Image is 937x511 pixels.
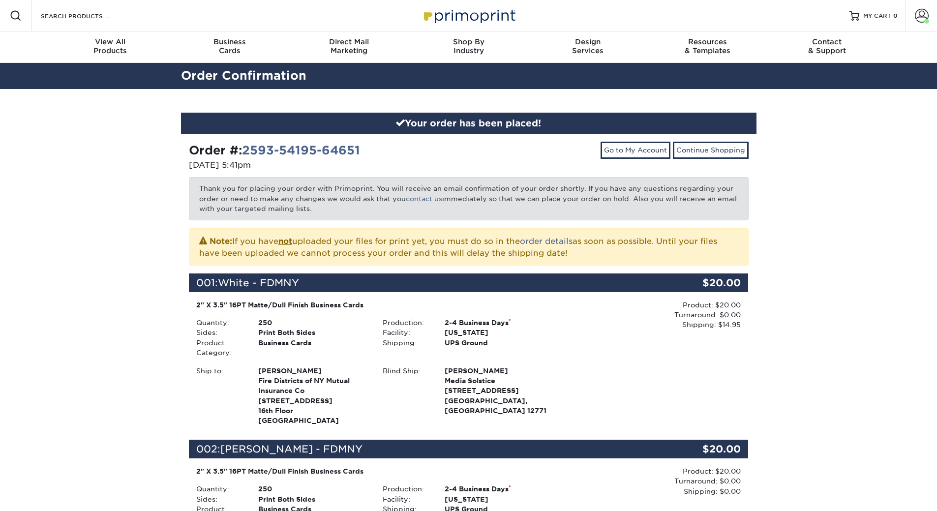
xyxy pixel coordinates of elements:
[437,338,562,348] div: UPS Ground
[196,466,555,476] div: 2" X 3.5" 16PT Matte/Dull Finish Business Cards
[375,328,437,337] div: Facility:
[520,237,573,246] a: order details
[189,366,251,426] div: Ship to:
[409,37,528,46] span: Shop By
[406,195,442,203] a: contact us
[289,37,409,46] span: Direct Mail
[189,484,251,494] div: Quantity:
[189,318,251,328] div: Quantity:
[648,31,767,63] a: Resources& Templates
[251,494,375,504] div: Print Both Sides
[170,37,289,55] div: Cards
[189,440,655,458] div: 002:
[437,494,562,504] div: [US_STATE]
[767,37,887,55] div: & Support
[258,406,368,416] span: 16th Floor
[210,237,232,246] strong: Note:
[220,443,363,455] span: [PERSON_NAME] - FDMNY
[174,67,764,85] h2: Order Confirmation
[189,159,461,171] p: [DATE] 5:41pm
[437,328,562,337] div: [US_STATE]
[189,328,251,337] div: Sides:
[562,300,741,330] div: Product: $20.00 Turnaround: $0.00 Shipping: $14.95
[196,300,555,310] div: 2" X 3.5" 16PT Matte/Dull Finish Business Cards
[601,142,670,158] a: Go to My Account
[278,237,292,246] b: not
[375,338,437,348] div: Shipping:
[409,31,528,63] a: Shop ByIndustry
[258,376,368,396] span: Fire Districts of NY Mutual Insurance Co
[251,318,375,328] div: 250
[375,318,437,328] div: Production:
[51,37,170,55] div: Products
[445,376,554,386] span: Media Solstice
[655,440,749,458] div: $20.00
[251,328,375,337] div: Print Both Sides
[170,31,289,63] a: BusinessCards
[445,386,554,395] span: [STREET_ADDRESS]
[289,31,409,63] a: Direct MailMarketing
[258,366,368,376] span: [PERSON_NAME]
[420,5,518,26] img: Primoprint
[528,37,648,55] div: Services
[181,113,756,134] div: Your order has been placed!
[767,37,887,46] span: Contact
[893,12,898,19] span: 0
[189,143,360,157] strong: Order #:
[375,366,437,416] div: Blind Ship:
[767,31,887,63] a: Contact& Support
[289,37,409,55] div: Marketing
[258,366,368,425] strong: [GEOGRAPHIC_DATA]
[437,484,562,494] div: 2-4 Business Days
[445,366,554,415] strong: [GEOGRAPHIC_DATA], [GEOGRAPHIC_DATA] 12771
[51,31,170,63] a: View AllProducts
[199,235,738,259] p: If you have uploaded your files for print yet, you must do so in the as soon as possible. Until y...
[375,494,437,504] div: Facility:
[258,396,368,406] span: [STREET_ADDRESS]
[251,484,375,494] div: 250
[189,177,749,220] p: Thank you for placing your order with Primoprint. You will receive an email confirmation of your ...
[218,277,299,289] span: White - FDMNY
[648,37,767,55] div: & Templates
[242,143,360,157] a: 2593-54195-64651
[445,366,554,376] span: [PERSON_NAME]
[409,37,528,55] div: Industry
[673,142,749,158] a: Continue Shopping
[528,37,648,46] span: Design
[189,494,251,504] div: Sides:
[51,37,170,46] span: View All
[170,37,289,46] span: Business
[528,31,648,63] a: DesignServices
[251,338,375,358] div: Business Cards
[863,12,891,20] span: MY CART
[655,273,749,292] div: $20.00
[40,10,136,22] input: SEARCH PRODUCTS.....
[375,484,437,494] div: Production:
[562,466,741,496] div: Product: $20.00 Turnaround: $0.00 Shipping: $0.00
[189,273,655,292] div: 001:
[437,318,562,328] div: 2-4 Business Days
[648,37,767,46] span: Resources
[189,338,251,358] div: Product Category:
